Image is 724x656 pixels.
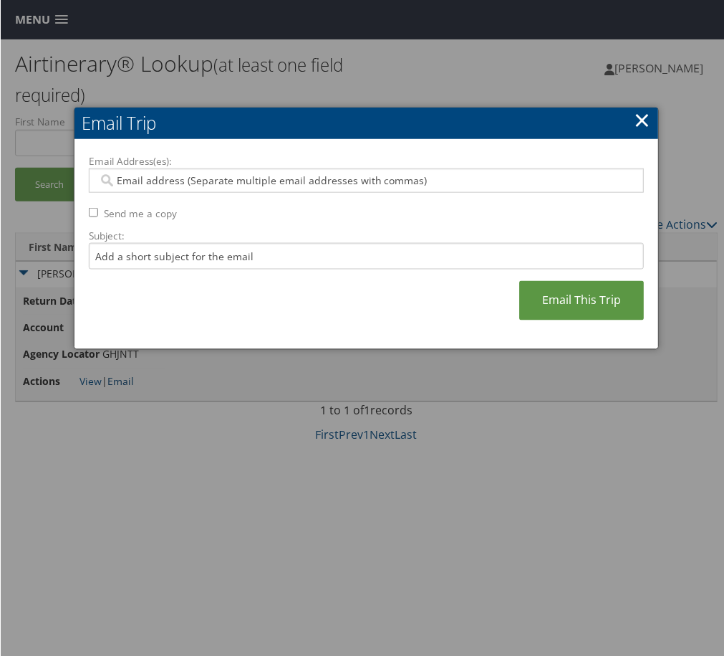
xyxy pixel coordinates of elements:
[519,281,644,320] a: Email This Trip
[634,105,650,134] a: ×
[88,154,644,168] label: Email Address(es):
[74,108,658,139] h2: Email Trip
[88,243,644,270] input: Add a short subject for the email
[103,206,176,221] label: Send me a copy
[97,173,613,188] input: Email address (Separate multiple email addresses with commas)
[88,229,644,243] label: Subject:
